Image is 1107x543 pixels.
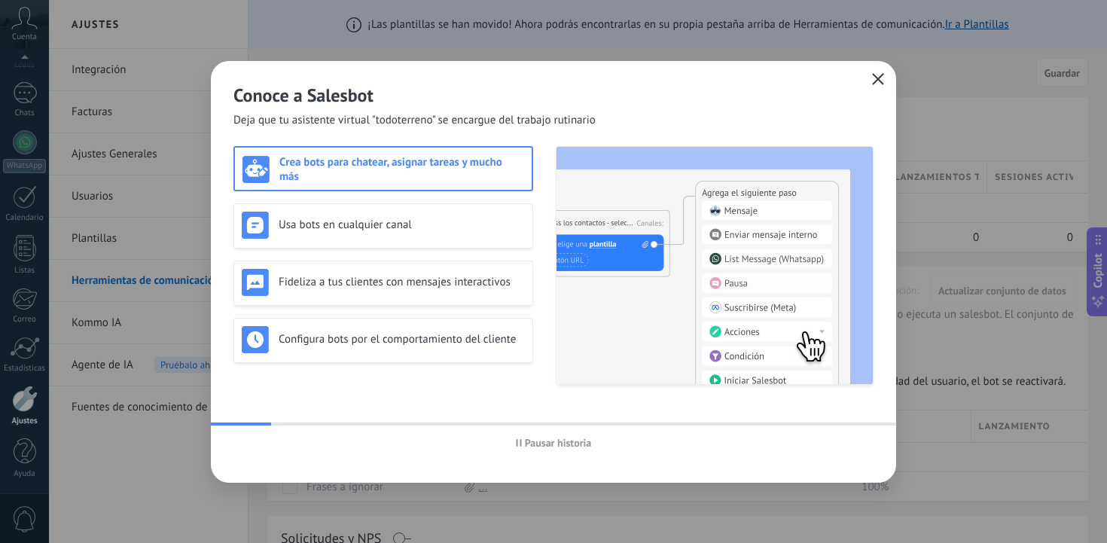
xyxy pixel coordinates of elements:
[279,332,525,346] h3: Configura bots por el comportamiento del cliente
[509,432,599,454] button: Pausar historia
[525,438,592,448] span: Pausar historia
[233,84,874,107] h2: Conoce a Salesbot
[233,113,596,128] span: Deja que tu asistente virtual "todoterreno" se encargue del trabajo rutinario
[279,275,525,289] h3: Fideliza a tus clientes con mensajes interactivos
[279,155,524,184] h3: Crea bots para chatear, asignar tareas y mucho más
[279,218,525,232] h3: Usa bots en cualquier canal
